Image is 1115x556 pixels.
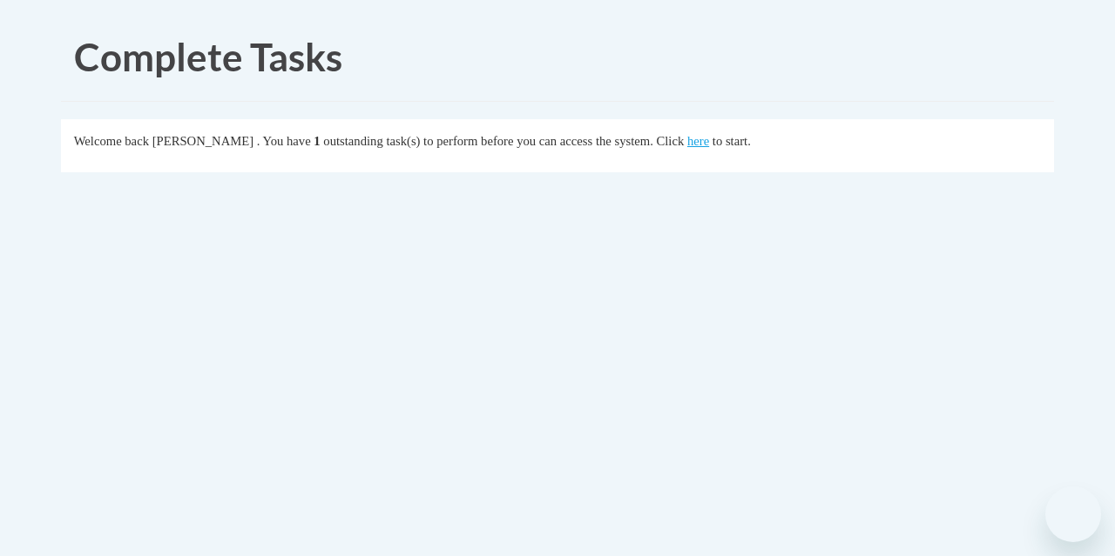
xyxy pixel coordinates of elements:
[713,134,751,148] span: to start.
[257,134,311,148] span: . You have
[74,134,149,148] span: Welcome back
[74,34,342,79] span: Complete Tasks
[152,134,253,148] span: [PERSON_NAME]
[687,134,709,148] a: here
[323,134,684,148] span: outstanding task(s) to perform before you can access the system. Click
[1045,486,1101,542] iframe: Button to launch messaging window
[314,134,320,148] span: 1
